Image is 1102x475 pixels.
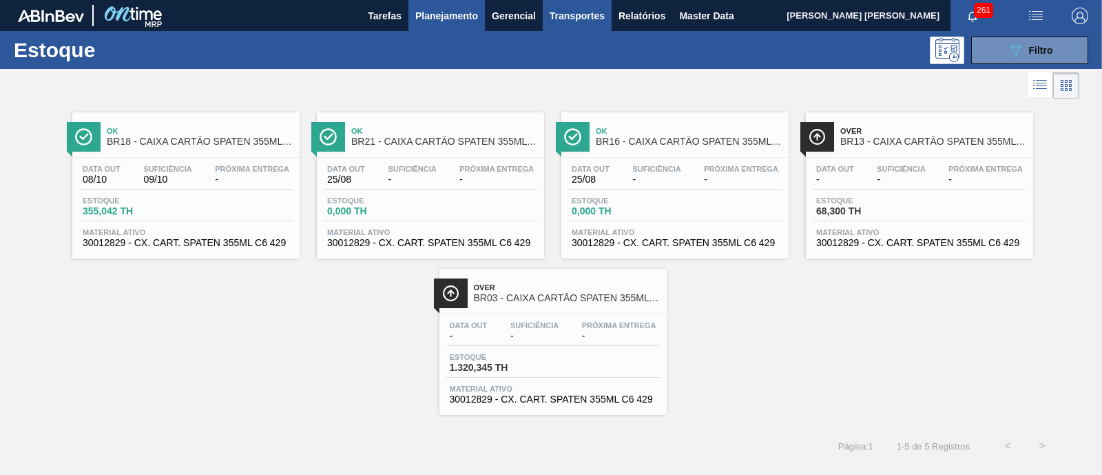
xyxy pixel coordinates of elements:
[877,165,925,173] span: Suficiência
[306,102,551,259] a: ÍconeOkBR21 - CAIXA CARTÃO SPATEN 355ML STDData out25/08Suficiência-Próxima Entrega-Estoque0,000 ...
[83,228,289,236] span: Material ativo
[1028,8,1044,24] img: userActions
[572,238,778,248] span: 30012829 - CX. CART. SPATEN 355ML C6 429
[894,441,970,452] span: 1 - 5 de 5 Registros
[1028,72,1053,99] div: Visão em Lista
[550,8,605,24] span: Transportes
[572,196,668,205] span: Estoque
[564,128,581,145] img: Ícone
[948,174,1023,185] span: -
[143,165,191,173] span: Suficiência
[510,331,559,341] span: -
[838,441,873,452] span: Página : 1
[816,238,1023,248] span: 30012829 - CX. CART. SPATEN 355ML C6 429
[83,165,121,173] span: Data out
[572,228,778,236] span: Material ativo
[450,321,488,330] span: Data out
[327,228,534,236] span: Material ativo
[215,165,289,173] span: Próxima Entrega
[388,174,436,185] span: -
[809,128,826,145] img: Ícone
[351,137,537,147] span: BR21 - CAIXA CARTÃO SPATEN 355ML STD
[572,174,610,185] span: 25/08
[596,127,782,135] span: Ok
[816,174,854,185] span: -
[816,165,854,173] span: Data out
[971,37,1088,64] button: Filtro
[816,228,1023,236] span: Material ativo
[351,127,537,135] span: Ok
[459,165,534,173] span: Próxima Entrega
[450,394,656,405] span: 30012829 - CX. CART. SPATEN 355ML C6 429
[18,10,84,22] img: TNhmsLtSVTkK8tSr43FrP2fwEKptu5GPRR3wAAAABJRU5ErkJggg==
[877,174,925,185] span: -
[551,102,796,259] a: ÍconeOkBR16 - CAIXA CARTÃO SPATEN 355ML STDData out25/08Suficiência-Próxima Entrega-Estoque0,000 ...
[930,37,964,64] div: Pogramando: nenhum usuário selecionado
[75,128,92,145] img: Ícone
[948,165,1023,173] span: Próxima Entrega
[450,353,546,361] span: Estoque
[596,137,782,147] span: BR16 - CAIXA CARTÃO SPATEN 355ML STD
[1072,8,1088,24] img: Logout
[83,174,121,185] span: 08/10
[572,206,668,216] span: 0,000 TH
[1053,72,1079,99] div: Visão em Cards
[442,285,459,302] img: Ícone
[704,174,778,185] span: -
[1025,429,1059,463] button: >
[572,165,610,173] span: Data out
[450,331,488,341] span: -
[215,174,289,185] span: -
[582,321,656,330] span: Próxima Entrega
[327,174,365,185] span: 25/08
[327,196,424,205] span: Estoque
[618,8,665,24] span: Relatórios
[679,8,734,24] span: Master Data
[990,429,1025,463] button: <
[327,238,534,248] span: 30012829 - CX. CART. SPATEN 355ML C6 429
[107,137,293,147] span: BR18 - CAIXA CARTÃO SPATEN 355ML STD
[492,8,536,24] span: Gerencial
[510,321,559,330] span: Suficiência
[974,3,993,18] span: 261
[83,196,179,205] span: Estoque
[320,128,337,145] img: Ícone
[1029,45,1053,56] span: Filtro
[327,165,365,173] span: Data out
[83,238,289,248] span: 30012829 - CX. CART. SPATEN 355ML C6 429
[143,174,191,185] span: 09/10
[704,165,778,173] span: Próxima Entrega
[950,6,995,26] button: Notificações
[450,385,656,393] span: Material ativo
[450,363,546,373] span: 1.320,345 TH
[816,196,913,205] span: Estoque
[62,102,306,259] a: ÍconeOkBR18 - CAIXA CARTÃO SPATEN 355ML STDData out08/10Suficiência09/10Próxima Entrega-Estoque35...
[429,259,674,415] a: ÍconeOverBR03 - CAIXA CARTÃO SPATEN 355ML STDData out-Suficiência-Próxima Entrega-Estoque1.320,34...
[582,331,656,341] span: -
[840,127,1026,135] span: Over
[107,127,293,135] span: Ok
[368,8,402,24] span: Tarefas
[474,293,660,303] span: BR03 - CAIXA CARTÃO SPATEN 355ML STD
[632,174,680,185] span: -
[83,206,179,216] span: 355,042 TH
[14,42,214,58] h1: Estoque
[816,206,913,216] span: 68,300 TH
[388,165,436,173] span: Suficiência
[415,8,478,24] span: Planejamento
[796,102,1040,259] a: ÍconeOverBR13 - CAIXA CARTÃO SPATEN 355ML STDData out-Suficiência-Próxima Entrega-Estoque68,300 T...
[327,206,424,216] span: 0,000 TH
[840,137,1026,147] span: BR13 - CAIXA CARTÃO SPATEN 355ML STD
[474,283,660,292] span: Over
[632,165,680,173] span: Suficiência
[459,174,534,185] span: -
